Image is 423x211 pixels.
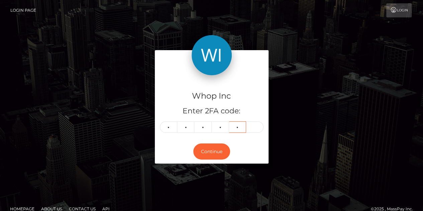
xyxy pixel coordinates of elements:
[10,3,36,17] a: Login Page
[160,90,263,102] h4: Whop Inc
[386,3,412,17] a: Login
[193,143,230,160] button: Continue
[160,106,263,116] h5: Enter 2FA code:
[192,35,232,75] img: Whop Inc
